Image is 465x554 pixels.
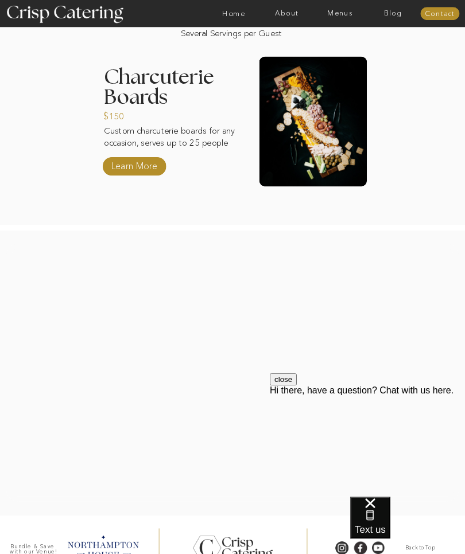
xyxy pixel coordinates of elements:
a: Blog [367,10,420,18]
a: $150 [103,103,155,126]
iframe: podium webchat widget prompt [270,373,465,511]
a: Menus [313,10,366,18]
h3: Bundle & Save with our Venue! [7,544,60,551]
a: Home [207,10,260,18]
iframe: podium webchat widget bubble [350,497,465,554]
a: About [261,10,313,18]
p: Custom charcuterie boards for any occasion, serves up to 25 people [104,125,237,159]
p: Several Servings per Guest [181,26,284,35]
a: Contact [420,10,459,18]
a: Learn More [108,153,160,175]
h3: Charcuterie Boards [104,68,246,108]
